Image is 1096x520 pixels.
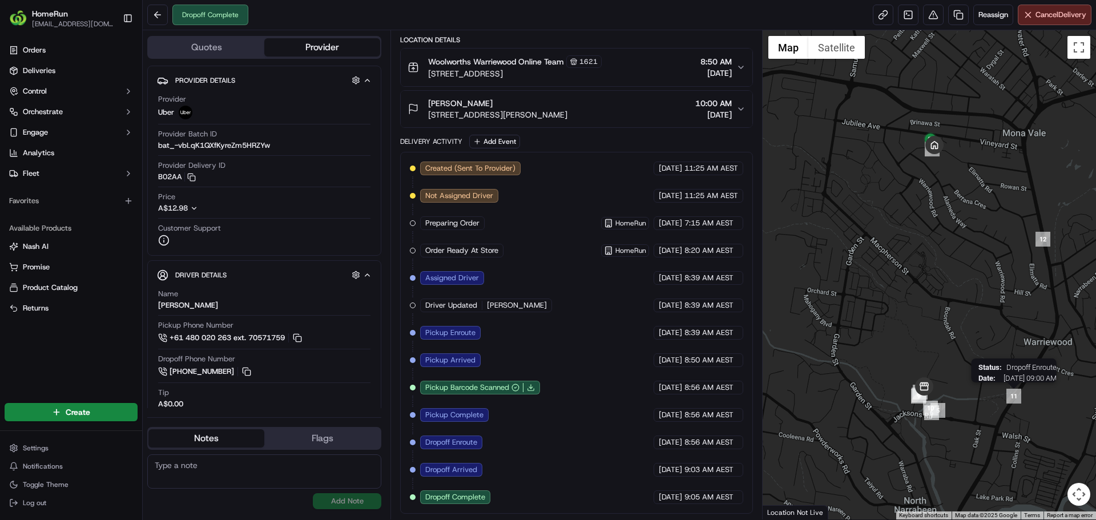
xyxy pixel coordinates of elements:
span: [DATE] [659,410,682,420]
div: Available Products [5,219,138,237]
span: Returns [23,303,49,313]
span: 10:00 AM [695,98,732,109]
a: Orders [5,41,138,59]
a: Report a map error [1047,512,1093,518]
span: 11:25 AM AEST [684,163,738,174]
span: Settings [23,444,49,453]
button: [PERSON_NAME][STREET_ADDRESS][PERSON_NAME]10:00 AM[DATE] [401,91,752,127]
span: Log out [23,498,46,507]
span: Pickup Enroute [425,328,476,338]
div: Location Not Live [763,505,828,519]
span: Engage [23,127,48,138]
span: [PERSON_NAME] [428,98,493,109]
span: Provider [158,94,186,104]
span: Provider Details [175,76,235,85]
span: 8:39 AM AEST [684,328,734,338]
span: [DATE] [659,245,682,256]
div: Start new chat [39,109,187,120]
span: +61 480 020 263 ext. 70571759 [170,333,285,343]
span: Driver Details [175,271,227,280]
p: Welcome 👋 [11,46,208,64]
span: 9:03 AM AEST [684,465,734,475]
span: Knowledge Base [23,166,87,177]
a: Open this area in Google Maps (opens a new window) [765,505,803,519]
button: A$12.98 [158,203,259,213]
div: 10 [923,401,938,416]
span: [DATE] [659,163,682,174]
div: Delivery Activity [400,137,462,146]
button: Map camera controls [1067,483,1090,506]
button: Promise [5,258,138,276]
span: 8:50 AM [700,56,732,67]
span: 1621 [579,57,598,66]
a: Returns [9,303,133,313]
span: 11:25 AM AEST [684,191,738,201]
span: Deliveries [23,66,55,76]
div: We're available if you need us! [39,120,144,130]
span: 8:39 AM AEST [684,300,734,311]
img: Nash [11,11,34,34]
img: Google [765,505,803,519]
span: API Documentation [108,166,183,177]
span: [PHONE_NUMBER] [170,366,234,377]
span: Not Assigned Driver [425,191,493,201]
button: Toggle Theme [5,477,138,493]
input: Got a question? Start typing here... [30,74,205,86]
span: Customer Support [158,223,221,233]
div: [PERSON_NAME] [158,300,218,311]
a: Deliveries [5,62,138,80]
div: 5 [930,403,945,418]
button: Create [5,403,138,421]
span: Fleet [23,168,39,179]
div: 13 [925,142,940,156]
button: Control [5,82,138,100]
a: Nash AI [9,241,133,252]
span: Tip [158,388,169,398]
span: [DATE] 09:00 AM [1000,374,1056,382]
span: Pickup Phone Number [158,320,233,330]
div: 11 [1006,389,1021,404]
div: 7 [913,385,928,400]
button: Notifications [5,458,138,474]
button: Log out [5,495,138,511]
span: Dropoff Enroute [1006,363,1056,372]
span: Orchestrate [23,107,63,117]
span: Uber [158,107,174,118]
span: Orders [23,45,46,55]
a: Promise [9,262,133,272]
span: [STREET_ADDRESS][PERSON_NAME] [428,109,567,120]
a: Terms (opens in new tab) [1024,512,1040,518]
span: Driver Updated [425,300,477,311]
button: Fleet [5,164,138,183]
div: Location Details [400,35,752,45]
button: Flags [264,429,380,448]
span: Price [158,192,175,202]
div: 6 [924,405,939,420]
button: Product Catalog [5,279,138,297]
span: [DATE] [659,273,682,283]
span: [DATE] [659,328,682,338]
span: [DATE] [659,492,682,502]
a: +61 480 020 263 ext. 70571759 [158,332,304,344]
span: Provider Batch ID [158,129,217,139]
span: Pickup Complete [425,410,483,420]
button: Notes [148,429,264,448]
span: Promise [23,262,50,272]
span: Reassign [978,10,1008,20]
button: HomeRun [32,8,68,19]
span: [DATE] [659,218,682,228]
button: Orchestrate [5,103,138,121]
span: bat_-vbLqK1QXfKyreZm5HRZYw [158,140,270,151]
span: Nash AI [23,241,49,252]
div: 📗 [11,167,21,176]
button: Start new chat [194,112,208,126]
span: Cancel Delivery [1035,10,1086,20]
span: 8:50 AM AEST [684,355,734,365]
div: 💻 [96,167,106,176]
span: 8:56 AM AEST [684,410,734,420]
span: HomeRun [615,246,646,255]
div: 9 [911,389,926,404]
button: Pickup Barcode Scanned [425,382,519,393]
